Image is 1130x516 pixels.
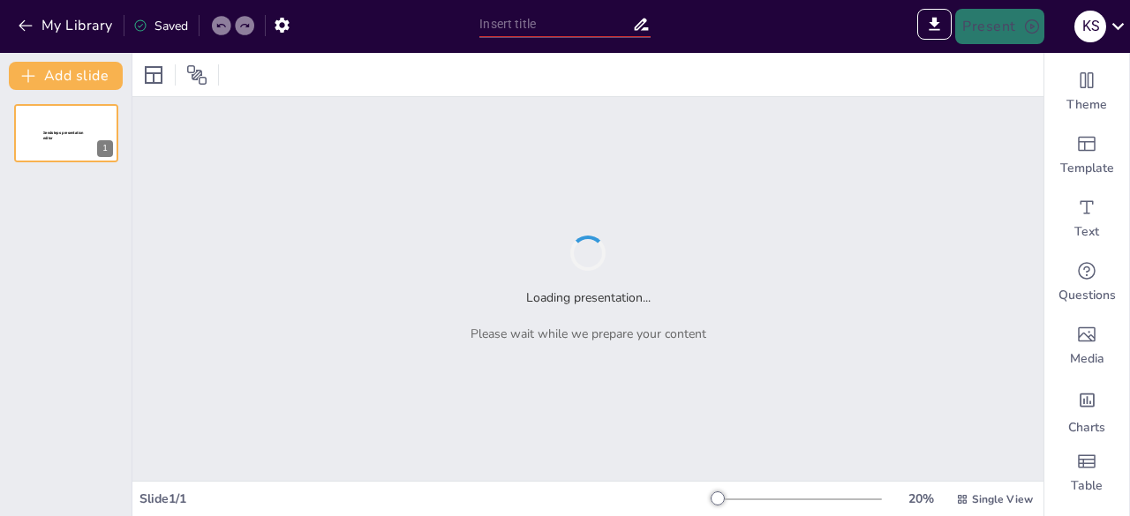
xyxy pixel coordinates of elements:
div: Add a table [1044,441,1129,505]
div: 1 [97,140,113,157]
div: Slide 1 / 1 [139,490,712,508]
p: Please wait while we prepare your content [471,325,706,343]
div: Layout [139,61,168,89]
span: Single View [972,491,1033,507]
div: Add images, graphics, shapes or video [1044,314,1129,378]
h2: Loading presentation... [526,288,651,307]
div: Saved [133,17,188,35]
span: Theme [1066,96,1107,114]
span: Table [1071,477,1103,495]
div: K S [1074,11,1106,42]
span: Sendsteps presentation editor [43,131,84,140]
div: Add charts and graphs [1044,378,1129,441]
div: 1 [14,104,118,162]
div: Add ready made slides [1044,123,1129,187]
div: Get real-time input from your audience [1044,251,1129,314]
span: Text [1074,223,1099,241]
button: Add slide [9,62,123,90]
span: Template [1060,160,1114,177]
input: Insert title [479,11,631,37]
button: My Library [13,11,120,40]
button: Present [955,9,1043,44]
div: Add text boxes [1044,187,1129,251]
span: Questions [1058,287,1116,304]
span: Charts [1068,419,1105,437]
span: Export to PowerPoint [917,9,952,44]
div: 20 % [900,490,942,508]
button: K S [1074,9,1106,44]
span: Position [186,64,207,86]
div: Change the overall theme [1044,60,1129,123]
span: Media [1070,350,1104,368]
